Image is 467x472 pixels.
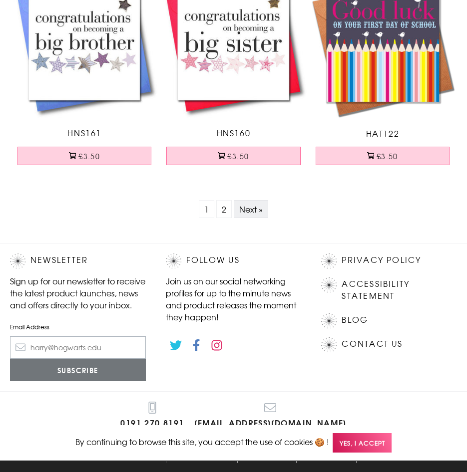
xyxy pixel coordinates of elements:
[342,313,368,327] a: Blog
[239,203,263,215] a: Next »
[199,200,214,218] span: 1
[366,127,400,139] span: HAT122
[10,322,146,331] label: Email Address
[166,275,302,323] p: Join us on our social networking profiles for up to the minute news and product releases the mome...
[120,402,184,430] a: 0191 270 8191
[10,253,146,268] h2: Newsletter
[194,402,347,430] a: [EMAIL_ADDRESS][DOMAIN_NAME]
[316,147,450,165] button: £3.50
[67,127,101,139] span: HNS161
[342,337,403,351] a: Contact Us
[342,277,410,303] a: Accessibility Statement
[10,336,146,359] input: harry@hogwarts.edu
[166,253,302,268] h2: Follow Us
[217,127,251,139] span: HNS160
[10,359,146,381] input: Subscribe
[17,147,151,165] button: £3.50
[10,275,146,311] p: Sign up for our newsletter to receive the latest product launches, news and offers directly to yo...
[333,433,392,453] span: Yes, I accept
[166,147,300,165] button: £3.50
[216,200,232,218] a: 2
[342,253,421,267] a: Privacy Policy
